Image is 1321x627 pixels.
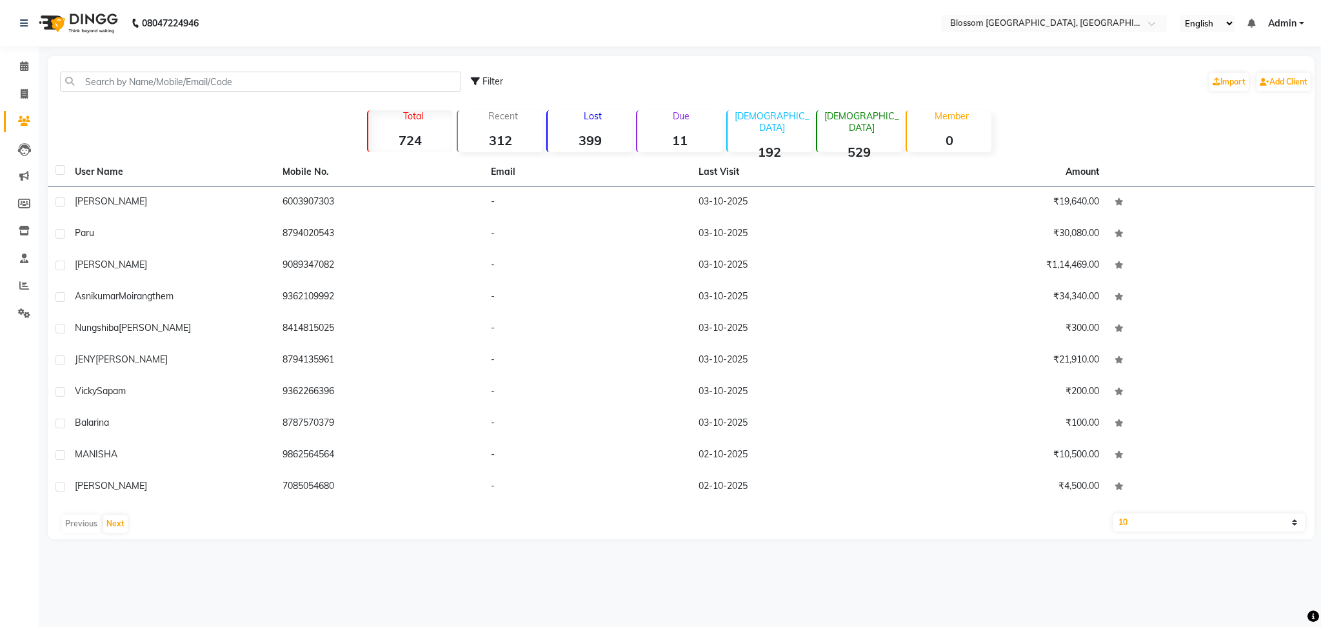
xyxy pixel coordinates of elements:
[275,313,482,345] td: 8414815025
[75,195,147,207] span: [PERSON_NAME]
[458,132,542,148] strong: 312
[899,408,1106,440] td: ₹100.00
[75,417,109,428] span: Balarina
[373,110,453,122] p: Total
[907,132,991,148] strong: 0
[733,110,812,134] p: [DEMOGRAPHIC_DATA]
[691,345,899,377] td: 03-10-2025
[548,132,632,148] strong: 399
[691,313,899,345] td: 03-10-2025
[728,144,812,160] strong: 192
[691,157,899,187] th: Last Visit
[691,187,899,219] td: 03-10-2025
[691,472,899,503] td: 02-10-2025
[899,440,1106,472] td: ₹10,500.00
[60,72,461,92] input: Search by Name/Mobile/Email/Code
[899,219,1106,250] td: ₹30,080.00
[899,250,1106,282] td: ₹1,14,469.00
[483,472,691,503] td: -
[483,250,691,282] td: -
[483,377,691,408] td: -
[637,132,722,148] strong: 11
[483,408,691,440] td: -
[483,345,691,377] td: -
[1268,17,1296,30] span: Admin
[483,282,691,313] td: -
[368,132,453,148] strong: 724
[899,282,1106,313] td: ₹34,340.00
[119,290,174,302] span: Moirangthem
[899,313,1106,345] td: ₹300.00
[75,259,147,270] span: [PERSON_NAME]
[75,480,147,492] span: [PERSON_NAME]
[275,440,482,472] td: 9862564564
[275,157,482,187] th: Mobile No.
[67,157,275,187] th: User Name
[275,377,482,408] td: 9362266396
[691,219,899,250] td: 03-10-2025
[33,5,121,41] img: logo
[483,187,691,219] td: -
[75,290,119,302] span: Asnikumar
[899,345,1106,377] td: ₹21,910.00
[275,472,482,503] td: 7085054680
[75,322,119,333] span: Nungshiba
[640,110,722,122] p: Due
[275,408,482,440] td: 8787570379
[75,448,117,460] span: MANISHA
[691,282,899,313] td: 03-10-2025
[103,515,128,533] button: Next
[483,219,691,250] td: -
[899,472,1106,503] td: ₹4,500.00
[275,282,482,313] td: 9362109992
[483,440,691,472] td: -
[97,385,126,397] span: Sapam
[691,408,899,440] td: 03-10-2025
[75,353,95,365] span: JENY
[1058,157,1107,186] th: Amount
[75,227,94,239] span: Paru
[483,313,691,345] td: -
[142,5,199,41] b: 08047224946
[483,157,691,187] th: Email
[691,250,899,282] td: 03-10-2025
[275,250,482,282] td: 9089347082
[691,377,899,408] td: 03-10-2025
[119,322,191,333] span: [PERSON_NAME]
[1209,73,1249,91] a: Import
[275,187,482,219] td: 6003907303
[95,353,168,365] span: [PERSON_NAME]
[899,187,1106,219] td: ₹19,640.00
[899,377,1106,408] td: ₹200.00
[275,345,482,377] td: 8794135961
[1256,73,1311,91] a: Add Client
[275,219,482,250] td: 8794020543
[817,144,902,160] strong: 529
[463,110,542,122] p: Recent
[75,385,97,397] span: Vicky
[822,110,902,134] p: [DEMOGRAPHIC_DATA]
[691,440,899,472] td: 02-10-2025
[912,110,991,122] p: Member
[482,75,503,87] span: Filter
[553,110,632,122] p: Lost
